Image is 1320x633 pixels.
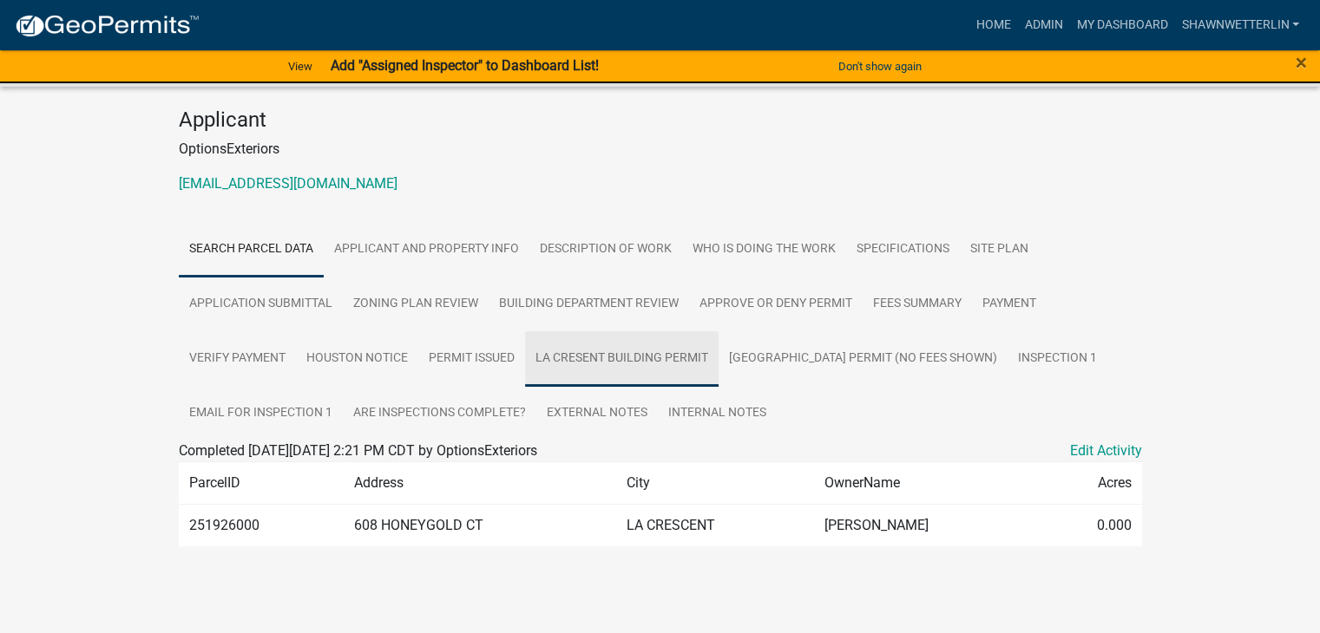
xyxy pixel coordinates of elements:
[529,222,682,277] a: Description of Work
[179,222,324,277] a: Search Parcel Data
[324,222,529,277] a: Applicant and Property Info
[689,277,863,332] a: Approve or deny permit
[972,277,1047,332] a: Payment
[1296,52,1307,73] button: Close
[344,505,616,547] td: 608 HONEYGOLD CT
[179,277,343,332] a: Application Submittal
[179,442,537,459] span: Completed [DATE][DATE] 2:21 PM CDT by OptionsExteriors
[418,331,525,387] a: Permit Issued
[179,462,344,505] td: ParcelID
[831,52,929,81] button: Don't show again
[1070,440,1142,461] a: Edit Activity
[969,9,1017,42] a: Home
[179,386,343,441] a: Email for Inspection 1
[1008,331,1107,387] a: Inspection 1
[179,108,1142,133] h4: Applicant
[179,175,397,192] a: [EMAIL_ADDRESS][DOMAIN_NAME]
[1174,9,1306,42] a: ShawnWetterlin
[525,331,719,387] a: La Cresent Building Permit
[343,277,489,332] a: Zoning Plan Review
[719,331,1008,387] a: [GEOGRAPHIC_DATA] Permit (No fees shown)
[960,222,1039,277] a: Site Plan
[846,222,960,277] a: Specifications
[179,331,296,387] a: Verify Payment
[1296,50,1307,75] span: ×
[1041,505,1141,547] td: 0.000
[330,57,598,74] strong: Add "Assigned Inspector" to Dashboard List!
[814,462,1041,505] td: OwnerName
[682,222,846,277] a: Who is Doing the Work
[489,277,689,332] a: Building Department Review
[1017,9,1069,42] a: Admin
[343,386,536,441] a: Are inspections complete?
[344,462,616,505] td: Address
[814,505,1041,547] td: [PERSON_NAME]
[179,139,1142,160] p: OptionsExteriors
[616,505,815,547] td: LA CRESCENT
[1041,462,1141,505] td: Acres
[281,52,319,81] a: View
[1069,9,1174,42] a: My Dashboard
[658,386,777,441] a: Internal Notes
[863,277,972,332] a: Fees Summary
[536,386,658,441] a: External Notes
[616,462,815,505] td: City
[179,505,344,547] td: 251926000
[296,331,418,387] a: Houston Notice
